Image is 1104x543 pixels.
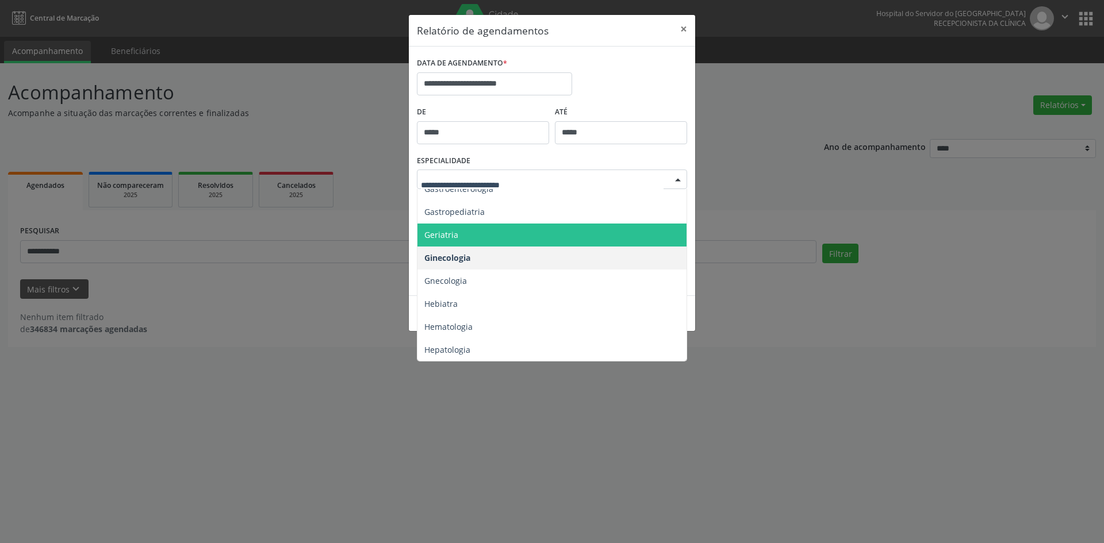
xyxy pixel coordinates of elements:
span: Gnecologia [424,275,467,286]
h5: Relatório de agendamentos [417,23,549,38]
label: ESPECIALIDADE [417,152,470,170]
span: Ginecologia [424,252,470,263]
label: De [417,103,549,121]
span: Geriatria [424,229,458,240]
label: DATA DE AGENDAMENTO [417,55,507,72]
span: Hebiatra [424,298,458,309]
button: Close [672,15,695,43]
span: Gastropediatria [424,206,485,217]
span: Hematologia [424,321,473,332]
label: ATÉ [555,103,687,121]
span: Hepatologia [424,344,470,355]
span: Gastroenterologia [424,183,493,194]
